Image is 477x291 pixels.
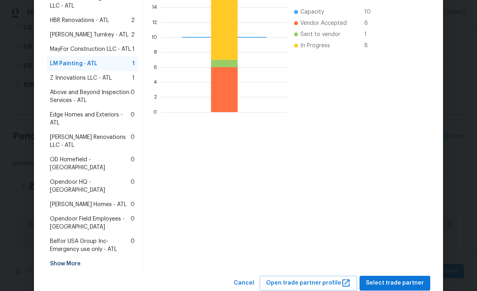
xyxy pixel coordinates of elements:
[132,74,135,82] span: 1
[266,278,351,288] span: Open trade partner profile
[50,111,131,127] span: Edge Homes and Exteriors - ATL
[132,60,135,68] span: 1
[50,45,131,53] span: MayFor Construction LLC - ATL
[231,276,257,291] button: Cancel
[50,178,131,194] span: Opendoor HQ - [GEOGRAPHIC_DATA]
[300,42,330,50] span: In Progress
[300,19,347,27] span: Vendor Accepted
[366,278,424,288] span: Select trade partner
[152,5,157,10] text: 14
[153,110,157,114] text: 0
[131,237,135,253] span: 0
[364,42,377,50] span: 8
[131,201,135,209] span: 0
[154,80,157,84] text: 4
[364,19,377,27] span: 6
[360,276,430,291] button: Select trade partner
[47,257,138,271] div: Show More
[131,133,135,149] span: 0
[50,60,97,68] span: LM Painting - ATL
[50,215,131,231] span: Opendoor Field Employees - [GEOGRAPHIC_DATA]
[132,45,135,53] span: 1
[50,31,129,39] span: [PERSON_NAME] Turnkey - ATL
[50,16,109,24] span: HBR Renovations - ATL
[131,111,135,127] span: 0
[260,276,357,291] button: Open trade partner profile
[154,65,157,70] text: 6
[50,237,131,253] span: Belfor USA Group Inc-Emergency use only - ATL
[300,30,340,38] span: Sent to vendor
[151,35,157,40] text: 10
[131,88,135,104] span: 0
[364,30,377,38] span: 1
[131,178,135,194] span: 0
[50,88,131,104] span: Above and Beyond Inspection Services - ATL
[50,133,131,149] span: [PERSON_NAME] Renovations LLC - ATL
[50,74,112,82] span: Z Innovations LLC - ATL
[131,215,135,231] span: 0
[154,50,157,54] text: 8
[131,31,135,39] span: 2
[50,156,131,172] span: OD Homefield - [GEOGRAPHIC_DATA]
[300,8,324,16] span: Capacity
[154,94,157,99] text: 2
[131,156,135,172] span: 0
[364,8,377,16] span: 10
[50,201,127,209] span: [PERSON_NAME] Homes - ATL
[131,16,135,24] span: 2
[234,278,254,288] span: Cancel
[152,20,157,25] text: 12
